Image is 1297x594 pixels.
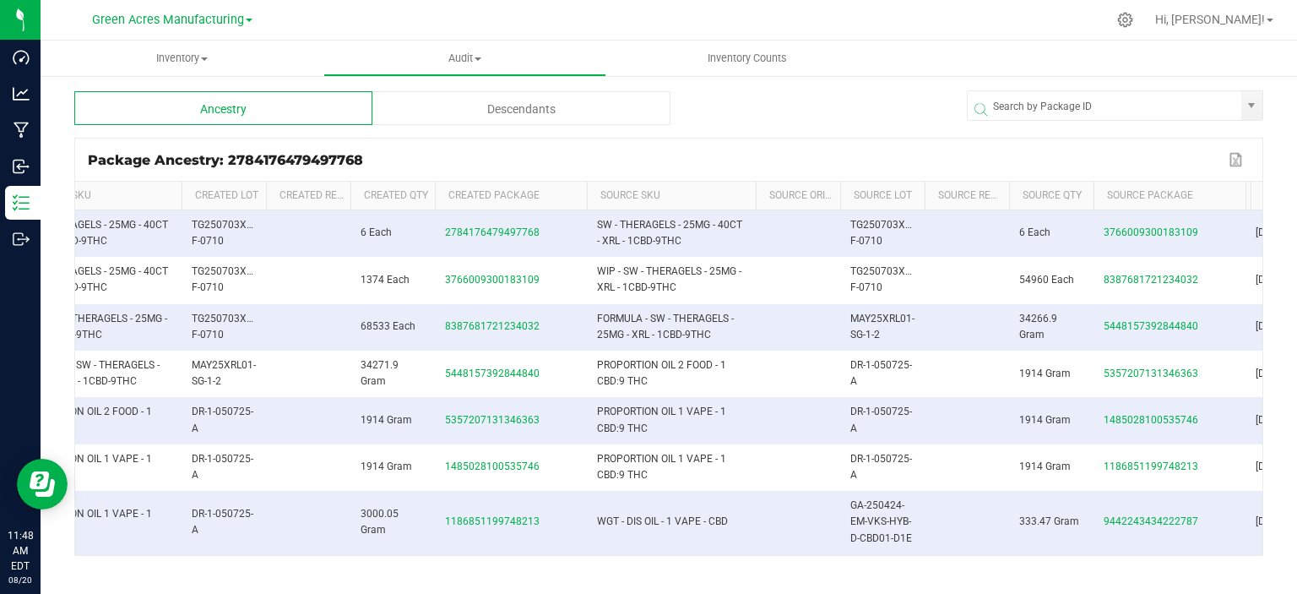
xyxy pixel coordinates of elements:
span: TG250703XRL1-F-0710 [192,313,266,341]
span: DR-1-050725-A [850,453,912,481]
a: Inventory [41,41,323,76]
span: 5357207131346363 [1104,368,1198,379]
span: Green Acres Manufacturing [92,13,244,27]
span: Audit [324,51,605,66]
span: SW - THERAGELS - 25MG - 40CT - XRL - 1CBD-9THC [23,265,168,293]
th: Source Origin Harvests [756,182,840,210]
span: PROPORTION OIL 1 VAPE - 1 CBD:9 THC [597,406,726,433]
inline-svg: Analytics [13,85,30,102]
span: MAY25XRL01-SG-1-2 [192,359,256,387]
span: PROPORTION OIL 1 VAPE - 1 CBD:9 THC [597,453,726,481]
span: 34266.9 Gram [1019,313,1057,341]
span: 1485028100535746 [1104,414,1198,426]
span: TG250703XRL1-F-0710 [850,219,925,247]
span: 5448157392844840 [1104,320,1198,332]
inline-svg: Inbound [13,158,30,175]
span: DR-1-050725-A [850,406,912,433]
span: PROPORTION OIL 1 VAPE - 1 CBD:9 THC [23,453,152,481]
div: Ancestry [74,91,372,125]
a: Audit [323,41,606,76]
span: 68533 Each [361,320,415,332]
span: 6 Each [1019,226,1050,238]
inline-svg: Inventory [13,194,30,211]
span: WIP - SW - THERAGELS - 25MG - XRL - 1CBD-9THC [597,265,741,293]
button: Export to Excel [1224,149,1250,171]
span: 1914 Gram [1019,414,1071,426]
div: Manage settings [1115,12,1136,28]
span: 3766009300183109 [445,274,540,286]
span: 8387681721234032 [445,320,540,332]
span: Inventory Counts [685,51,810,66]
span: 2784176479497768 [445,226,540,238]
span: FORMULA - SW - THERAGELS - 25MG - XRL - 1CBD-9THC [597,313,734,341]
span: DR-1-050725-A [192,508,253,536]
span: DR-1-050725-A [850,359,912,387]
span: FORMULA - SW - THERAGELS - 25MG - XRL - 1CBD-9THC [23,359,160,387]
span: DR-1-050725-A [192,406,253,433]
th: Created Ref Field [266,182,350,210]
th: Source SKU [587,182,756,210]
span: 1914 Gram [1019,368,1071,379]
span: 9442243434222787 [1104,515,1198,527]
span: 5448157392844840 [445,368,540,379]
span: 1914 Gram [1019,460,1071,472]
p: 11:48 AM EDT [8,528,33,574]
span: 54960 Each [1019,274,1074,286]
th: Created Lot [182,182,266,210]
span: Hi, [PERSON_NAME]! [1155,13,1265,26]
div: Package Ancestry: 2784176479497768 [88,152,1224,168]
span: TG250703XRL1-F-0710 [192,219,266,247]
th: Created Qty [350,182,435,210]
span: PROPORTION OIL 1 VAPE - 1 CBD:9 THC [23,508,152,536]
inline-svg: Outbound [13,231,30,248]
span: 34271.9 Gram [361,359,399,387]
span: TG250703XRL1-F-0710 [192,265,266,293]
span: SW - THERAGELS - 25MG - 40CT - XRL - 1CBD-9THC [597,219,742,247]
span: SW - THERAGELS - 25MG - 40CT - XRL - 1CBD-9THC [23,219,168,247]
span: TG250703XRL1-F-0710 [850,265,925,293]
th: Created Package [435,182,587,210]
p: 08/20 [8,574,33,586]
span: 8387681721234032 [1104,274,1198,286]
span: WGT - DIS OIL - 1 VAPE - CBD [597,515,728,527]
span: 1914 Gram [361,414,412,426]
th: Created SKU [13,182,182,210]
span: 333.47 Gram [1019,515,1079,527]
inline-svg: Manufacturing [13,122,30,139]
th: Source Ref Field [925,182,1009,210]
th: Source Lot [840,182,925,210]
span: GA-250424-EM-VKS-HYB-D-CBD01-D1E [850,499,912,543]
span: 3766009300183109 [1104,226,1198,238]
th: Source Package [1093,182,1245,210]
span: 3000.05 Gram [361,508,399,536]
span: 6 Each [361,226,392,238]
span: PROPORTION OIL 2 FOOD - 1 CBD:9 THC [23,406,152,433]
span: 1186851199748213 [1104,460,1198,472]
span: 1914 Gram [361,460,412,472]
span: 1374 Each [361,274,410,286]
input: Search by Package ID [968,91,1241,122]
span: DR-1-050725-A [192,453,253,481]
span: PROPORTION OIL 2 FOOD - 1 CBD:9 THC [597,359,726,387]
iframe: Resource center [17,459,68,510]
inline-svg: Dashboard [13,49,30,66]
span: MAY25XRL01-SG-1-2 [850,313,914,341]
span: Inventory [41,51,323,66]
div: Descendants [372,91,670,125]
span: 5357207131346363 [445,414,540,426]
a: Inventory Counts [606,41,889,76]
span: 1485028100535746 [445,460,540,472]
th: Source Qty [1009,182,1093,210]
span: WIP - SW - THERAGELS - 25MG - XRL - 1CBD-9THC [23,313,167,341]
span: 1186851199748213 [445,515,540,527]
